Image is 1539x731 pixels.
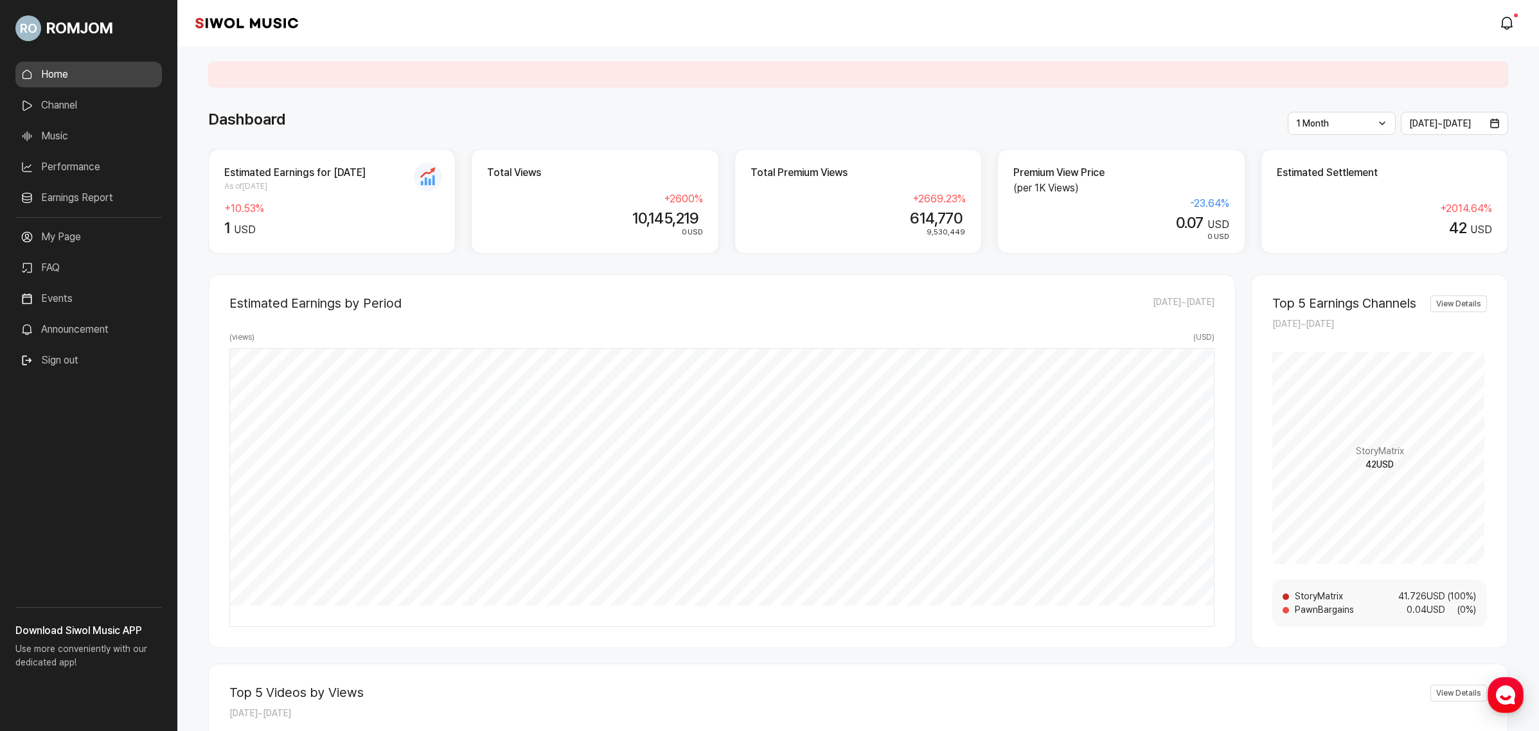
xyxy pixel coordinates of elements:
h2: Top 5 Videos by Views [229,685,364,700]
a: Performance [15,154,162,180]
a: Events [15,286,162,312]
span: [DATE] ~ [DATE] [1272,319,1334,329]
span: ROMJOM [46,17,112,40]
span: 0 [682,227,687,236]
span: 614,770 [910,209,962,227]
div: + 2669.23 % [751,191,966,207]
span: 1 [224,218,230,237]
a: View Details [1430,685,1487,701]
a: Go to My Profile [15,10,162,46]
div: USD [1277,219,1492,238]
span: As of [DATE] [224,181,440,192]
h2: Estimated Earnings by Period [229,295,402,311]
span: Messages [107,427,145,437]
h2: Estimated Settlement [1277,165,1492,181]
span: 0.04 USD [1385,603,1446,617]
span: ( 100 %) [1446,590,1477,603]
span: Home [33,427,55,437]
span: ( USD ) [1193,331,1214,343]
button: [DATE]~[DATE] [1401,112,1509,135]
h2: Top 5 Earnings Channels [1272,295,1416,311]
h1: Dashboard [208,108,285,131]
a: Messages [85,407,166,439]
h2: Premium View Price [1013,165,1229,181]
div: + 2600 % [487,191,702,207]
a: Home [15,62,162,87]
a: Channel [15,92,162,118]
h3: Download Siwol Music APP [15,623,162,639]
span: ( views ) [229,331,254,343]
a: Home [4,407,85,439]
p: Use more conveniently with our dedicated app! [15,639,162,680]
h2: Estimated Earnings for [DATE] [224,165,440,181]
span: Settings [190,427,222,437]
span: 41.726 USD [1385,590,1446,603]
span: 0 [1207,232,1213,241]
div: USD [1013,214,1229,233]
div: USD [224,219,440,238]
h2: Total Views [487,165,702,181]
a: modal.notifications [1495,10,1521,36]
span: [DATE] ~ [DATE] [229,708,291,718]
span: 10,145,219 [632,209,699,227]
p: (per 1K Views) [1013,181,1229,196]
button: Sign out [15,348,84,373]
h2: Total Premium Views [751,165,966,181]
span: [DATE] ~ [DATE] [1409,118,1471,128]
div: USD [1013,231,1229,243]
div: -23.64 % [1013,196,1229,211]
a: Earnings Report [15,185,162,211]
span: StoryMatrix [1356,445,1404,458]
span: 42 USD [1366,458,1394,471]
div: USD [487,227,702,238]
span: 1 Month [1296,118,1329,128]
a: Announcement [15,317,162,342]
div: + 2014.64 % [1277,201,1492,216]
span: PawnBargains [1294,603,1385,617]
a: My Page [15,224,162,250]
span: 42 [1449,218,1466,237]
span: 0.07 [1176,213,1204,232]
a: FAQ [15,255,162,281]
a: Settings [166,407,247,439]
a: Music [15,123,162,149]
span: ( 0 %) [1446,603,1477,617]
div: + 10.53 % [224,201,440,216]
span: [DATE] ~ [DATE] [1153,295,1214,311]
a: View Details [1430,295,1487,312]
span: 9,530,449 [927,227,965,236]
span: StoryMatrix [1294,590,1385,603]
